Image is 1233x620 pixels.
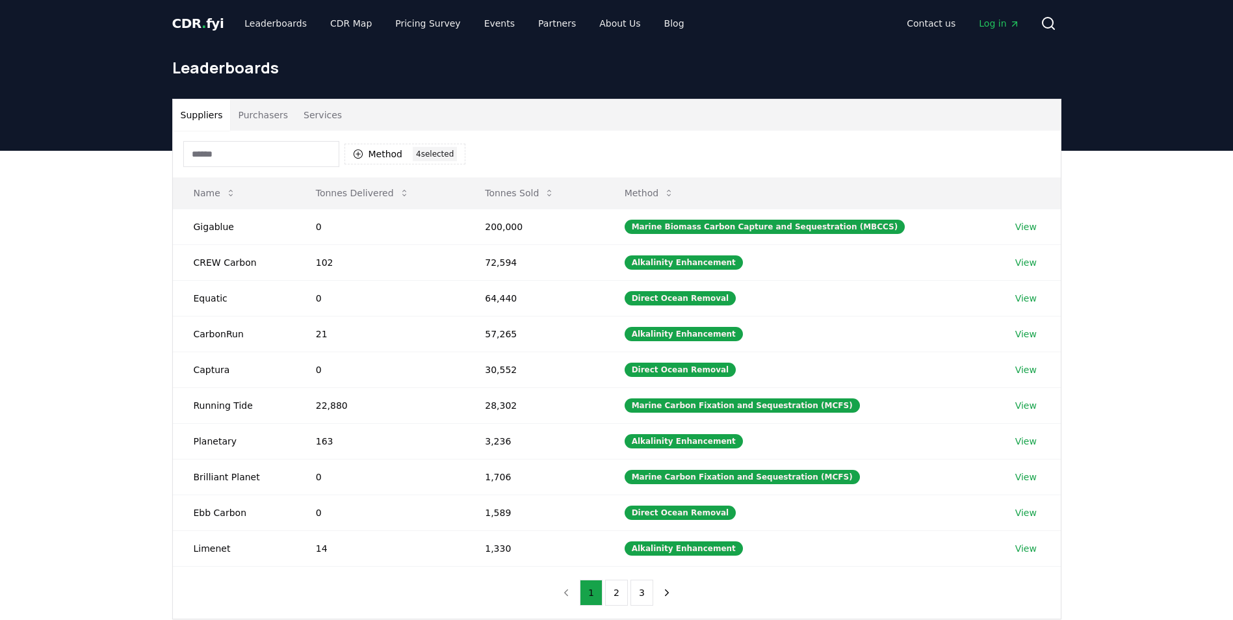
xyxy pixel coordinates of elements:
td: 0 [295,352,465,387]
span: CDR fyi [172,16,224,31]
div: Marine Carbon Fixation and Sequestration (MCFS) [625,470,860,484]
td: 14 [295,530,465,566]
a: Events [474,12,525,35]
td: 21 [295,316,465,352]
a: View [1015,399,1037,412]
a: View [1015,506,1037,519]
div: Direct Ocean Removal [625,363,736,377]
td: 1,330 [464,530,603,566]
td: 0 [295,280,465,316]
nav: Main [896,12,1030,35]
div: Marine Biomass Carbon Capture and Sequestration (MBCCS) [625,220,905,234]
a: CDR.fyi [172,14,224,32]
nav: Main [234,12,694,35]
a: CDR Map [320,12,382,35]
td: 57,265 [464,316,603,352]
td: 102 [295,244,465,280]
a: About Us [589,12,651,35]
a: View [1015,328,1037,341]
div: Direct Ocean Removal [625,506,736,520]
button: Tonnes Sold [474,180,565,206]
div: Alkalinity Enhancement [625,255,743,270]
td: Gigablue [173,209,295,244]
a: View [1015,220,1037,233]
td: 1,706 [464,459,603,495]
div: Marine Carbon Fixation and Sequestration (MCFS) [625,398,860,413]
a: View [1015,363,1037,376]
button: next page [656,580,678,606]
div: Alkalinity Enhancement [625,434,743,448]
td: 28,302 [464,387,603,423]
a: Leaderboards [234,12,317,35]
td: 1,589 [464,495,603,530]
button: Suppliers [173,99,231,131]
td: CarbonRun [173,316,295,352]
td: Brilliant Planet [173,459,295,495]
td: 200,000 [464,209,603,244]
a: Blog [654,12,695,35]
td: 3,236 [464,423,603,459]
td: 0 [295,459,465,495]
a: View [1015,435,1037,448]
td: 64,440 [464,280,603,316]
button: Purchasers [230,99,296,131]
div: Direct Ocean Removal [625,291,736,305]
a: Contact us [896,12,966,35]
button: Tonnes Delivered [305,180,420,206]
td: 163 [295,423,465,459]
button: Services [296,99,350,131]
a: Pricing Survey [385,12,471,35]
div: 4 selected [413,147,457,161]
a: View [1015,292,1037,305]
button: Name [183,180,246,206]
button: Method4selected [344,144,466,164]
a: View [1015,471,1037,484]
td: 22,880 [295,387,465,423]
a: Log in [968,12,1030,35]
td: Limenet [173,530,295,566]
td: Ebb Carbon [173,495,295,530]
td: Equatic [173,280,295,316]
h1: Leaderboards [172,57,1061,78]
button: Method [614,180,685,206]
button: 3 [630,580,653,606]
div: Alkalinity Enhancement [625,541,743,556]
td: Running Tide [173,387,295,423]
td: 72,594 [464,244,603,280]
td: 0 [295,495,465,530]
a: View [1015,542,1037,555]
td: CREW Carbon [173,244,295,280]
a: View [1015,256,1037,269]
a: Partners [528,12,586,35]
td: 30,552 [464,352,603,387]
button: 1 [580,580,603,606]
button: 2 [605,580,628,606]
td: Planetary [173,423,295,459]
span: Log in [979,17,1019,30]
td: 0 [295,209,465,244]
td: Captura [173,352,295,387]
span: . [201,16,206,31]
div: Alkalinity Enhancement [625,327,743,341]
